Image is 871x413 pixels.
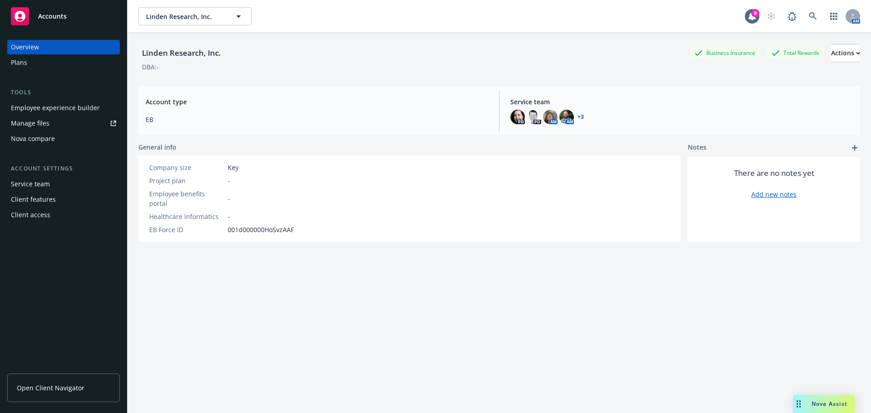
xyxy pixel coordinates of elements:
[831,44,860,62] button: Actions
[11,40,39,54] div: Overview
[751,9,759,17] div: 9
[11,177,50,191] div: Service team
[783,7,801,25] a: Report a Bug
[688,142,706,153] span: Notes
[7,164,120,173] div: Account settings
[146,115,488,124] span: EB
[228,212,230,221] span: -
[228,176,230,185] span: -
[11,55,27,70] div: Plans
[762,7,780,25] a: Start snowing
[228,194,230,204] span: -
[812,400,847,408] span: Nova Assist
[11,116,49,131] div: Manage files
[510,110,525,124] img: photo
[7,116,120,131] a: Manage files
[138,47,225,59] div: Linden Research, Inc.
[7,88,120,97] div: Tools
[228,225,294,234] span: 001d000000HoSvzAAF
[142,62,159,72] div: DBA: -
[149,176,224,185] div: Project plan
[149,212,224,221] div: Healthcare Informatics
[11,131,55,146] div: Nova compare
[527,110,541,124] img: photo
[543,110,558,124] img: photo
[38,13,67,20] span: Accounts
[7,192,120,207] a: Client features
[804,7,822,25] a: Search
[825,7,843,25] a: Switch app
[7,101,120,115] a: Employee experience builder
[138,142,176,152] span: General info
[7,4,120,29] a: Accounts
[11,208,50,222] div: Client access
[849,142,860,153] a: add
[228,163,239,172] span: Key
[793,395,804,413] div: Drag to move
[149,225,224,234] div: EB Force ID
[690,47,760,58] div: Business Insurance
[767,47,824,58] div: Total Rewards
[734,168,814,179] span: There are no notes yet
[7,208,120,222] a: Client access
[577,114,584,120] a: +3
[7,40,120,54] a: Overview
[149,163,224,172] div: Company size
[7,55,120,70] a: Plans
[7,131,120,146] a: Nova compare
[559,110,574,124] img: photo
[146,12,225,21] span: Linden Research, Inc.
[146,97,488,107] span: Account type
[149,189,224,208] div: Employee benefits portal
[7,177,120,191] a: Service team
[11,192,56,207] div: Client features
[510,97,853,107] span: Service team
[751,189,797,199] a: Add new notes
[138,7,252,25] button: Linden Research, Inc.
[17,383,84,393] span: Open Client Navigator
[793,395,855,413] button: Nova Assist
[11,101,100,115] div: Employee experience builder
